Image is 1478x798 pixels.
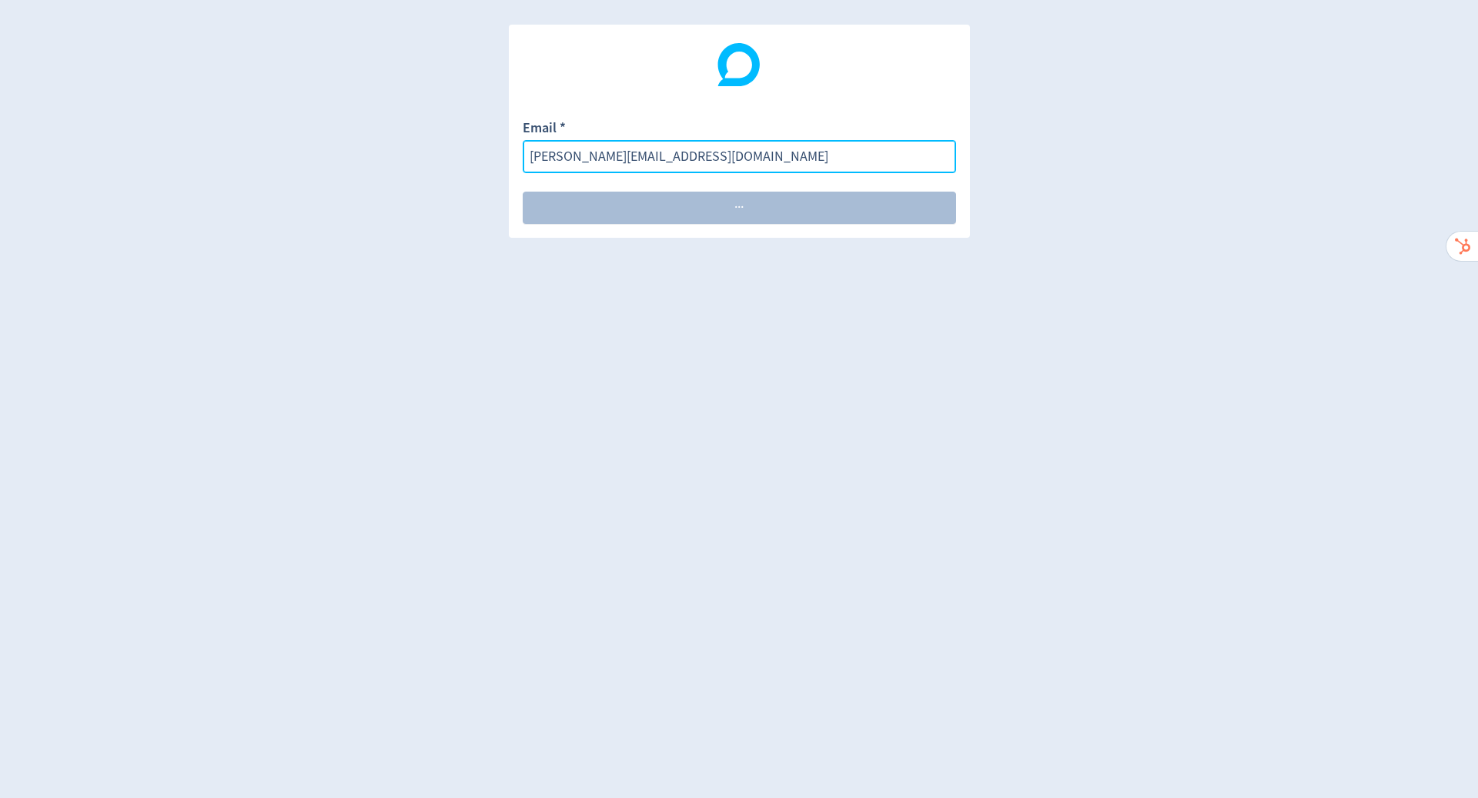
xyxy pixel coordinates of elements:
span: · [737,201,741,215]
img: Digivizer Logo [717,43,761,86]
span: · [741,201,744,215]
span: · [734,201,737,215]
label: Email * [523,119,566,140]
button: ··· [523,192,956,224]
